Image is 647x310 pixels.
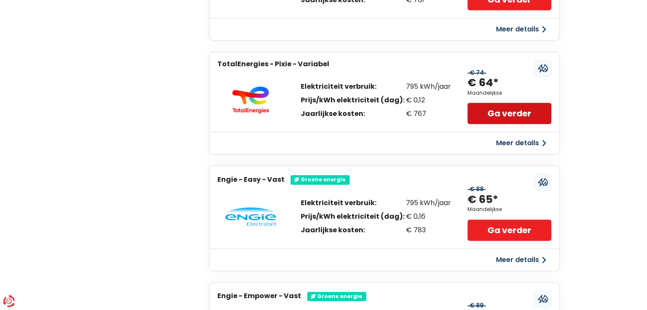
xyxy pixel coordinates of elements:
a: Ga verder [467,220,551,241]
div: € 88 [467,186,486,193]
div: € 89 [467,302,486,309]
div: Elektriciteit verbruik: [301,200,405,206]
div: Prijs/kWh elektriciteit (dag): [301,213,405,220]
h3: TotalEnergies - Pixie - Variabel [217,60,329,68]
a: Ga verder [467,103,551,124]
div: € 0,12 [406,97,451,104]
div: Maandelijkse [467,206,502,212]
div: € 64* [467,76,499,90]
button: Meer details [491,252,551,268]
button: Meer details [491,135,551,151]
img: TotalEnergies [225,86,276,113]
div: € 767 [406,110,451,117]
div: € 74 [467,69,486,76]
div: Groene energie [291,175,350,184]
img: Engie [225,207,276,226]
div: 795 kWh/jaar [406,83,451,90]
div: Elektriciteit verbruik: [301,83,405,90]
div: Jaarlijkse kosten: [301,110,405,117]
div: € 0,16 [406,213,451,220]
div: Jaarlijkse kosten: [301,227,405,234]
h3: Engie - Empower - Vast [217,292,301,300]
div: Groene energie [307,292,366,301]
h3: Engie - Easy - Vast [217,175,285,183]
button: Meer details [491,22,551,37]
div: 795 kWh/jaar [406,200,451,206]
div: € 65* [467,193,498,207]
div: € 783 [406,227,451,234]
div: Prijs/kWh elektriciteit (dag): [301,97,405,104]
div: Maandelijkse [467,90,502,96]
